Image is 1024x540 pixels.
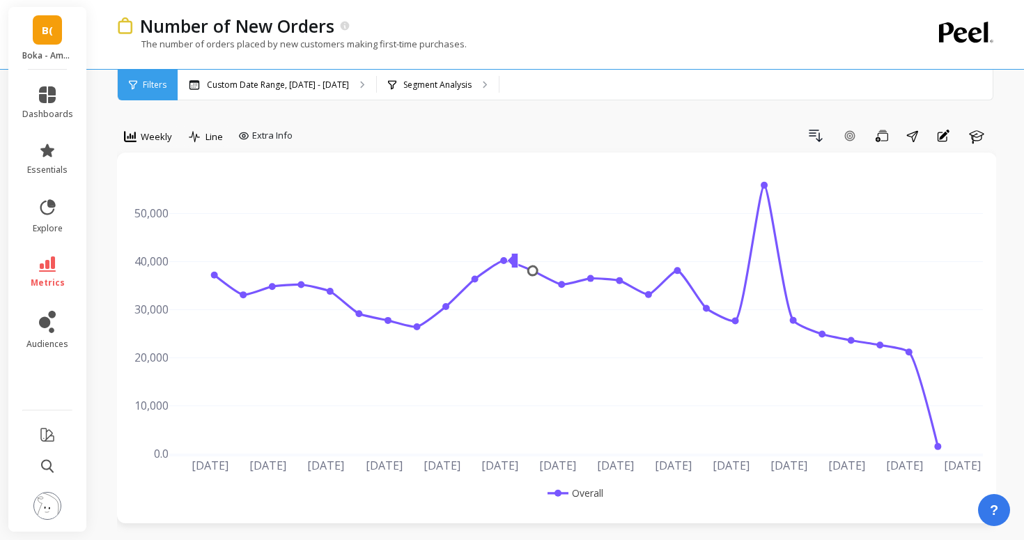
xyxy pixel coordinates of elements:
[403,79,472,91] p: Segment Analysis
[978,494,1010,526] button: ?
[143,79,166,91] span: Filters
[205,130,223,144] span: Line
[42,22,53,38] span: B(
[990,500,998,520] span: ?
[22,109,73,120] span: dashboards
[117,38,467,50] p: The number of orders placed by new customers making first-time purchases.
[27,164,68,176] span: essentials
[140,14,334,38] p: Number of New Orders
[141,130,172,144] span: Weekly
[33,223,63,234] span: explore
[117,17,133,35] img: header icon
[22,50,73,61] p: Boka - Amazon (Essor)
[33,492,61,520] img: profile picture
[31,277,65,288] span: metrics
[207,79,349,91] p: Custom Date Range, [DATE] - [DATE]
[252,129,293,143] span: Extra Info
[26,339,68,350] span: audiences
